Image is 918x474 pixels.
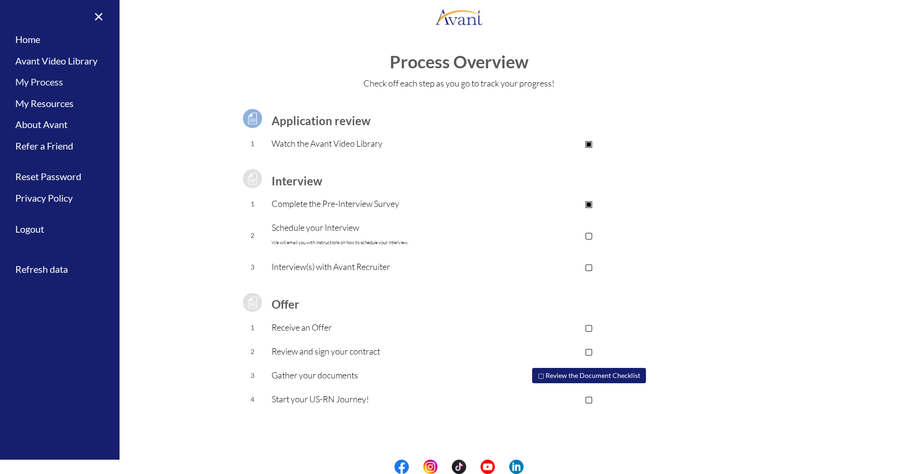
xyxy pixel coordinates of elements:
[532,368,646,383] button: ▢ Review the Document Checklist
[493,392,685,406] p: ▢
[509,460,524,474] img: li.png
[481,460,495,474] img: yt.png
[423,460,437,474] img: in.png
[272,239,408,246] font: We will email you with instructions on how to schedule your interview.
[435,2,483,31] img: logo.png
[493,260,685,273] p: ▢
[233,364,272,388] td: 3
[272,260,493,273] p: Interview(s) with Avant Recruiter
[272,297,299,311] b: Offer
[233,316,272,340] td: 1
[240,291,264,314] img: icon-test-grey.png
[493,137,685,150] p: ▣
[272,137,493,150] p: Watch the Avant Video Library
[272,392,493,406] p: Start your US-RN Journey!
[233,388,272,411] td: 4
[10,53,908,72] h1: Process Overview
[437,460,452,474] img: blank.png
[272,345,493,358] p: Review and sign your contract
[493,321,685,334] p: ▢
[10,76,908,90] p: Check off each step as you go to track your progress!
[493,228,685,242] p: ▢
[233,192,272,216] td: 1
[452,460,466,474] img: tt.png
[466,460,481,474] img: blank.png
[495,460,509,474] img: blank.png
[233,216,272,255] td: 2
[240,167,264,191] img: icon-test-grey.png
[493,197,685,210] p: ▣
[493,345,685,358] p: ▢
[272,197,493,210] p: Complete the Pre-Interview Survey
[272,174,322,188] b: Interview
[409,460,423,474] img: blank.png
[272,114,371,128] b: Application review
[272,321,493,334] p: Receive an Offer
[272,368,493,382] p: Gather your documents
[272,221,493,249] p: Schedule your Interview
[233,255,272,279] td: 3
[233,340,272,364] td: 2
[233,132,272,156] td: 1
[240,107,264,130] img: icon-test.png
[394,460,409,474] img: fb.png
